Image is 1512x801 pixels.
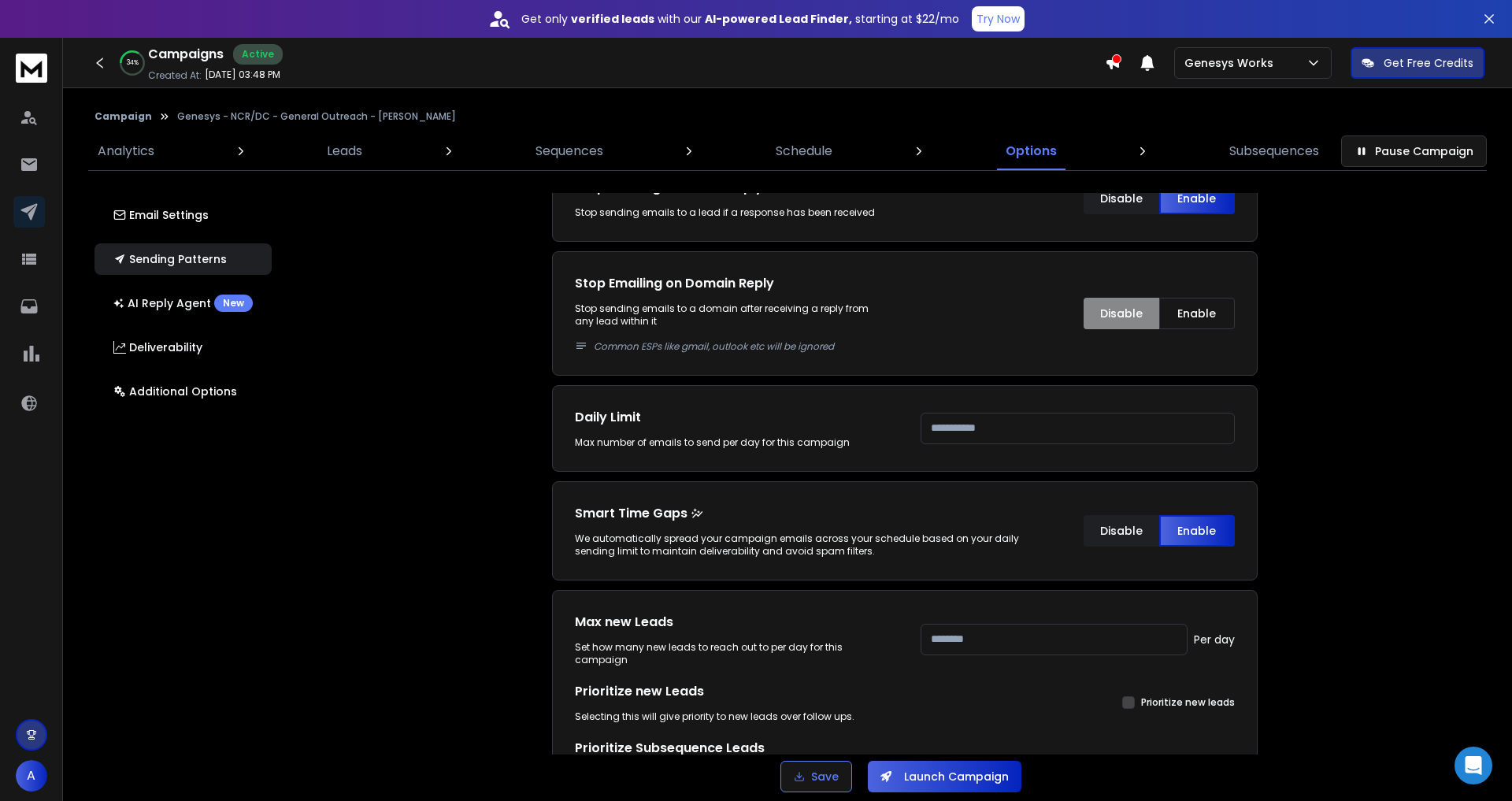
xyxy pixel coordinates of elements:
[1384,55,1473,71] p: Get Free Credits
[1229,142,1319,161] p: Subsequences
[976,11,1020,27] p: Try Now
[94,332,272,363] button: Deliverability
[1159,515,1235,547] button: Enable
[575,710,889,723] div: Selecting this will give priority to new leads over follow ups.
[1194,632,1235,647] p: Per day
[776,142,832,161] p: Schedule
[317,132,372,170] a: Leads
[594,340,889,353] p: Common ESPs like gmail, outlook etc will be ignored
[113,339,202,355] p: Deliverability
[16,760,47,792] button: A
[575,532,1052,558] div: We automatically spread your campaign emails across your schedule based on your daily sending lim...
[113,251,227,267] p: Sending Patterns
[575,682,889,701] h1: Prioritize new Leads
[1455,747,1492,784] div: Open Intercom Messenger
[996,132,1066,170] a: Options
[1220,132,1329,170] a: Subsequences
[94,287,272,319] button: AI Reply AgentNew
[780,761,852,792] button: Save
[575,613,889,632] h1: Max new Leads
[205,69,280,81] p: [DATE] 03:48 PM
[148,45,224,64] h1: Campaigns
[575,274,889,293] h1: Stop Emailing on Domain Reply
[575,641,889,666] div: Set how many new leads to reach out to per day for this campaign
[98,142,154,161] p: Analytics
[94,110,152,123] button: Campaign
[705,11,852,27] strong: AI-powered Lead Finder,
[148,69,202,82] p: Created At:
[113,384,237,399] p: Additional Options
[88,132,164,170] a: Analytics
[575,206,889,219] div: Stop sending emails to a lead if a response has been received
[177,110,456,123] p: Genesys - NCR/DC - General Outreach - [PERSON_NAME]
[327,142,362,161] p: Leads
[1141,696,1235,709] label: Prioritize new leads
[575,504,1052,523] p: Smart Time Gaps
[16,54,47,83] img: logo
[972,6,1025,32] button: Try Now
[1341,135,1487,167] button: Pause Campaign
[1351,47,1484,79] button: Get Free Credits
[575,302,889,353] p: Stop sending emails to a domain after receiving a reply from any lead within it
[535,142,603,161] p: Sequences
[127,58,139,68] p: 34 %
[526,132,613,170] a: Sequences
[575,408,889,427] h1: Daily Limit
[1084,515,1159,547] button: Disable
[94,243,272,275] button: Sending Patterns
[575,739,889,758] h1: Prioritize Subsequence Leads
[1159,298,1235,329] button: Enable
[94,376,272,407] button: Additional Options
[868,761,1021,792] button: Launch Campaign
[113,207,209,223] p: Email Settings
[571,11,654,27] strong: verified leads
[214,295,253,312] div: New
[113,295,253,312] p: AI Reply Agent
[94,199,272,231] button: Email Settings
[1159,183,1235,214] button: Enable
[1006,142,1057,161] p: Options
[233,44,283,65] div: Active
[766,132,842,170] a: Schedule
[1184,55,1280,71] p: Genesys Works
[521,11,959,27] p: Get only with our starting at $22/mo
[1084,183,1159,214] button: Disable
[575,436,889,449] div: Max number of emails to send per day for this campaign
[1084,298,1159,329] button: Disable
